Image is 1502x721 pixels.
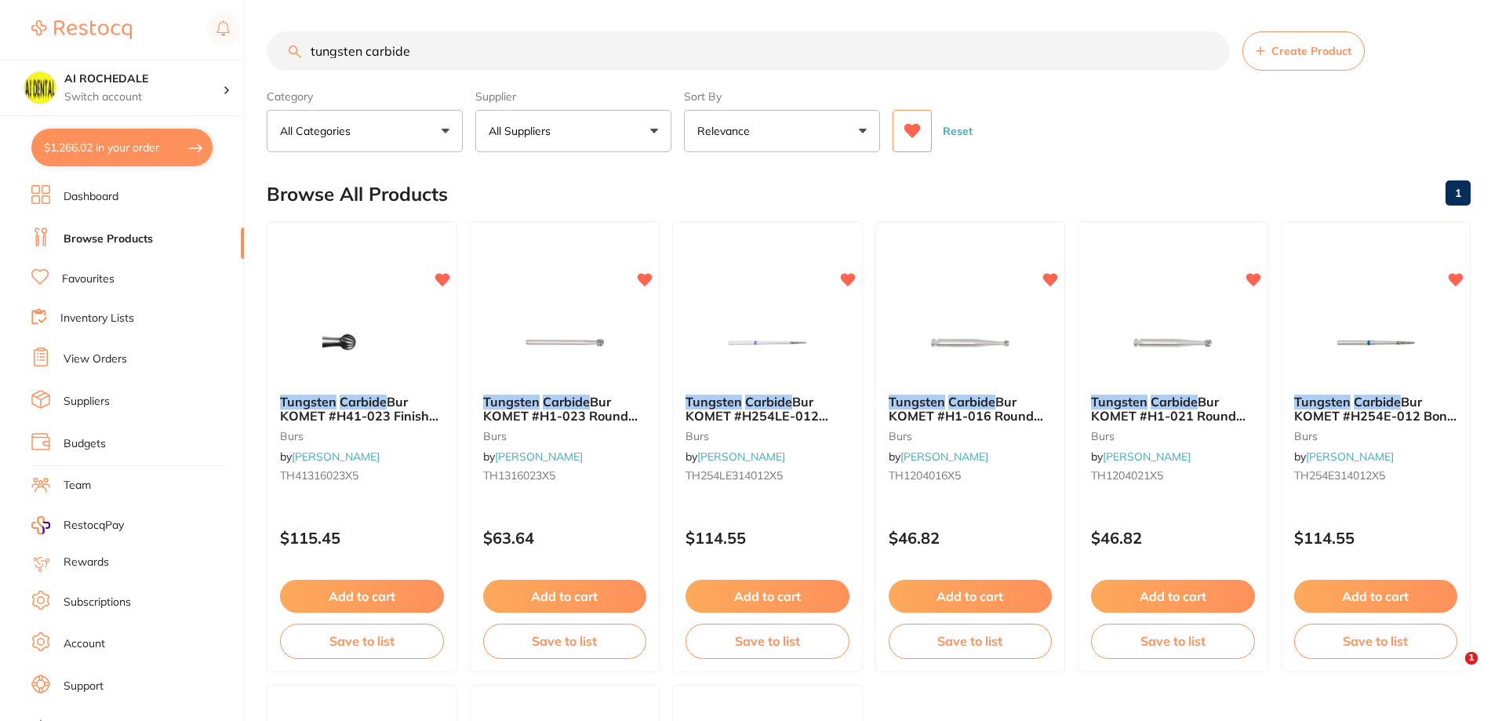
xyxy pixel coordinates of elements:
button: Save to list [889,624,1053,658]
em: Tungsten [889,394,945,410]
span: Bur KOMET #H1-021 Round RA Pack of 5 [1091,394,1246,439]
a: Inventory Lists [60,311,134,326]
span: TH254LE314012X5 [686,468,783,482]
span: by [889,450,988,464]
label: Supplier [475,89,671,104]
em: Carbide [340,394,387,410]
span: by [1294,450,1394,464]
span: RestocqPay [64,518,124,533]
small: burs [1294,430,1458,442]
p: $63.64 [483,529,647,547]
a: Restocq Logo [31,12,132,48]
img: Tungsten Carbide Bur KOMET #H254LE-012 Bone Cutter FG x 5 [716,304,818,382]
button: $1,266.02 in your order [31,129,213,166]
small: burs [1091,430,1255,442]
h4: AI ROCHEDALE [64,71,223,87]
b: Tungsten Carbide Bur KOMET #H1-016 Round RA Pack of 5 [889,395,1053,424]
span: Bur KOMET #H254E-012 Bone Cutter FG x 5 [1294,394,1457,439]
iframe: Intercom live chat [1433,652,1471,690]
label: Category [267,89,463,104]
em: Carbide [543,394,590,410]
small: burs [483,430,647,442]
h2: Browse All Products [267,184,448,206]
small: burs [889,430,1053,442]
button: Add to cart [686,580,849,613]
a: Team [64,478,91,493]
button: Add to cart [889,580,1053,613]
button: Save to list [483,624,647,658]
p: Switch account [64,89,223,105]
b: Tungsten Carbide Bur KOMET #H1-023 Round FG Extra Long x5 [483,395,647,424]
img: RestocqPay [31,516,50,534]
a: RestocqPay [31,516,124,534]
a: [PERSON_NAME] [1306,450,1394,464]
span: by [483,450,583,464]
button: Save to list [280,624,444,658]
span: Create Product [1271,45,1351,57]
span: by [686,450,785,464]
p: $114.55 [1294,529,1458,547]
img: Tungsten Carbide Bur KOMET #H1-016 Round RA Pack of 5 [919,304,1021,382]
img: Tungsten Carbide Bur KOMET #H41-023 Finisher Round FGXLx5 [311,304,413,382]
img: Tungsten Carbide Bur KOMET #H254E-012 Bone Cutter FG x 5 [1325,304,1427,382]
em: Tungsten [1091,394,1147,410]
span: TH254E314012X5 [1294,468,1385,482]
a: Account [64,636,105,652]
small: burs [686,430,849,442]
button: Add to cart [1091,580,1255,613]
a: Suppliers [64,394,110,410]
b: Tungsten Carbide Bur KOMET #H1-021 Round RA Pack of 5 [1091,395,1255,424]
p: $115.45 [280,529,444,547]
img: Restocq Logo [31,20,132,39]
span: TH41316023X5 [280,468,358,482]
em: Carbide [1354,394,1401,410]
em: Carbide [948,394,995,410]
button: Add to cart [1294,580,1458,613]
em: Tungsten [280,394,336,410]
a: Rewards [64,555,109,570]
button: Save to list [686,624,849,658]
p: Relevance [697,123,756,139]
span: TH1204021X5 [1091,468,1163,482]
a: View Orders [64,351,127,367]
img: AI ROCHEDALE [24,72,56,104]
b: Tungsten Carbide Bur KOMET #H254E-012 Bone Cutter FG x 5 [1294,395,1458,424]
span: 1 [1465,652,1478,665]
button: Add to cart [280,580,444,613]
span: Bur KOMET #H1-023 Round FG Extra Long x5 [483,394,638,439]
b: Tungsten Carbide Bur KOMET #H41-023 Finisher Round FGXLx5 [280,395,444,424]
a: Browse Products [64,231,153,247]
button: Add to cart [483,580,647,613]
span: TH1204016X5 [889,468,961,482]
button: Relevance [684,110,880,152]
img: Tungsten Carbide Bur KOMET #H1-021 Round RA Pack of 5 [1122,304,1224,382]
p: All Categories [280,123,357,139]
span: Bur KOMET #H1-016 Round RA Pack of 5 [889,394,1043,439]
em: Tungsten [686,394,742,410]
p: All Suppliers [489,123,557,139]
em: Carbide [745,394,792,410]
a: Subscriptions [64,595,131,610]
p: $46.82 [889,529,1053,547]
a: [PERSON_NAME] [1103,450,1191,464]
a: Budgets [64,436,106,452]
span: Bur KOMET #H41-023 Finisher Round FGXLx5 [280,394,441,439]
button: Reset [938,110,977,152]
a: Support [64,679,104,694]
button: Save to list [1091,624,1255,658]
span: by [1091,450,1191,464]
button: All Suppliers [475,110,671,152]
small: burs [280,430,444,442]
a: Dashboard [64,189,118,205]
span: by [280,450,380,464]
a: [PERSON_NAME] [495,450,583,464]
a: [PERSON_NAME] [900,450,988,464]
span: TH1316023X5 [483,468,555,482]
p: $46.82 [1091,529,1255,547]
em: Tungsten [1294,394,1351,410]
a: 1 [1446,177,1471,209]
a: Favourites [62,271,115,287]
button: All Categories [267,110,463,152]
em: Carbide [1151,394,1198,410]
span: Bur KOMET #H254LE-012 Bone Cutter FG x 5 [686,394,828,439]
